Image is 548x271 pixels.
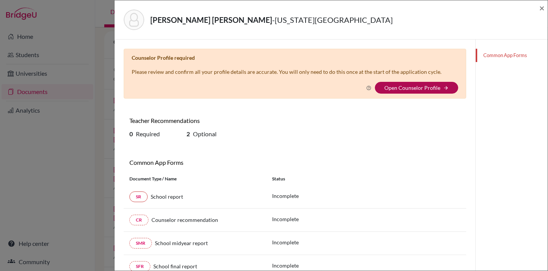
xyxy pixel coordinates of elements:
strong: [PERSON_NAME] [PERSON_NAME] [150,15,272,24]
span: School final report [153,263,197,269]
button: Open Counselor Profilearrow_forward [375,82,458,94]
span: School report [151,193,183,200]
p: Incomplete [272,261,299,269]
a: SMR [129,238,152,249]
span: Counselor recommendation [151,217,218,223]
h6: Common App Forms [129,159,289,166]
button: Close [539,3,545,13]
a: Open Counselor Profile [384,84,440,91]
span: School midyear report [155,240,208,246]
p: Incomplete [272,192,299,200]
span: Optional [193,130,217,137]
i: arrow_forward [443,85,449,91]
div: Status [266,175,466,182]
p: Please review and confirm all your profile details are accurate. You will only need to do this on... [132,68,441,76]
b: 2 [186,130,190,137]
b: Counselor Profile required [132,54,195,61]
div: Document Type / Name [124,175,266,182]
p: Incomplete [272,215,299,223]
span: - [US_STATE][GEOGRAPHIC_DATA] [272,15,393,24]
b: 0 [129,130,133,137]
a: SR [129,191,148,202]
a: CR [129,215,148,225]
h6: Teacher Recommendations [129,117,289,124]
span: × [539,2,545,13]
span: Required [136,130,160,137]
a: Common App Forms [476,49,548,62]
p: Incomplete [272,238,299,246]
